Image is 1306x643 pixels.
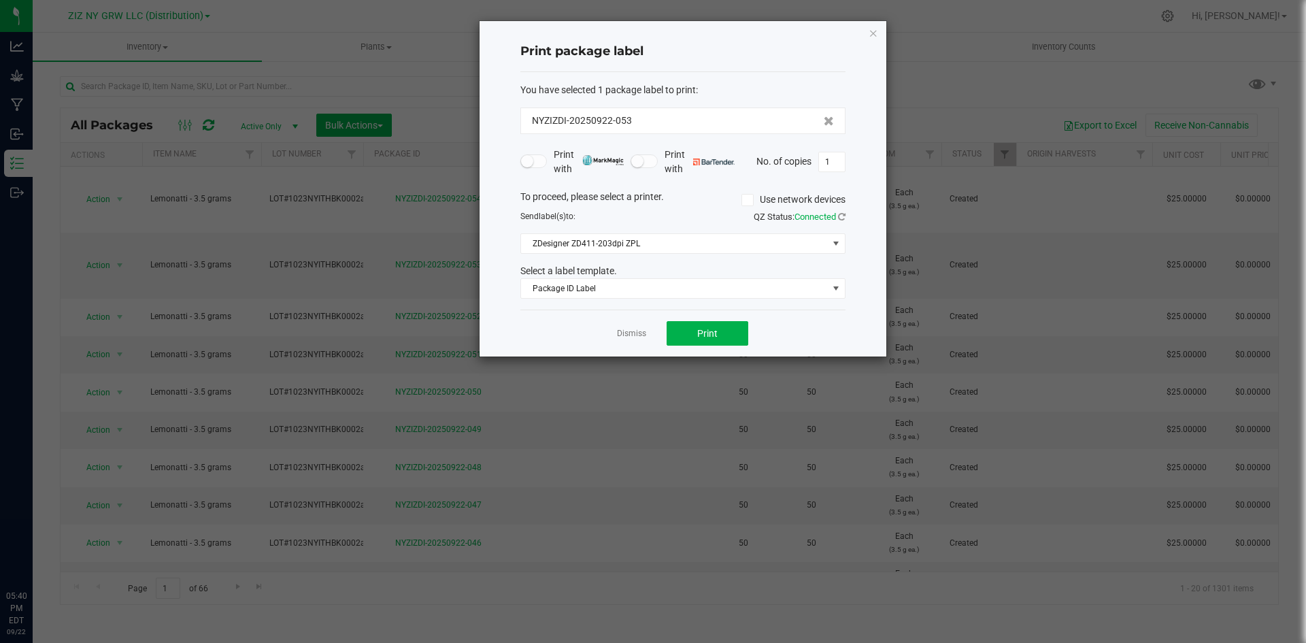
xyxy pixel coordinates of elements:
span: Connected [794,212,836,222]
img: bartender.png [693,159,735,165]
span: Send to: [520,212,575,221]
span: ZDesigner ZD411-203dpi ZPL [521,234,828,253]
span: You have selected 1 package label to print [520,84,696,95]
div: : [520,83,845,97]
span: label(s) [539,212,566,221]
span: NYZIZDI-20250922-053 [532,114,632,128]
span: Print with [665,148,735,176]
span: Print with [554,148,624,176]
div: To proceed, please select a printer. [510,190,856,210]
button: Print [667,321,748,346]
div: Select a label template. [510,264,856,278]
img: mark_magic_cybra.png [582,155,624,165]
label: Use network devices [741,193,845,207]
a: Dismiss [617,328,646,340]
iframe: Resource center [14,534,54,575]
span: Print [697,328,718,339]
h4: Print package label [520,43,845,61]
span: QZ Status: [754,212,845,222]
span: Package ID Label [521,279,828,298]
span: No. of copies [756,155,811,166]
